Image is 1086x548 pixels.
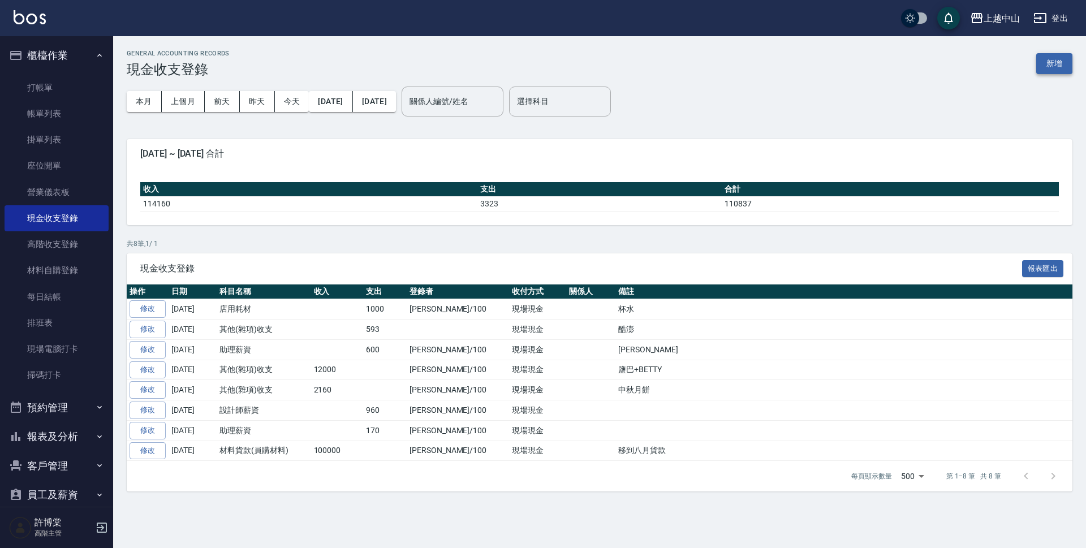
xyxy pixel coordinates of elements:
td: 現場現金 [509,380,566,400]
a: 修改 [130,402,166,419]
a: 新增 [1036,58,1072,68]
button: 新增 [1036,53,1072,74]
td: 110837 [722,196,1059,211]
a: 座位開單 [5,153,109,179]
td: [DATE] [169,400,217,421]
th: 收入 [311,284,364,299]
img: Person [9,516,32,539]
p: 共 8 筆, 1 / 1 [127,239,1072,249]
a: 修改 [130,381,166,399]
p: 第 1–8 筆 共 8 筆 [946,471,1001,481]
td: 移到八月貨款 [615,441,1072,461]
a: 打帳單 [5,75,109,101]
td: 其他(雜項)收支 [217,360,311,380]
a: 修改 [130,361,166,379]
td: 材料貨款(員購材料) [217,441,311,461]
td: [DATE] [169,380,217,400]
td: 現場現金 [509,441,566,461]
td: 114160 [140,196,477,211]
td: 設計師薪資 [217,400,311,421]
td: [PERSON_NAME]/100 [407,441,509,461]
button: 今天 [275,91,309,112]
a: 排班表 [5,310,109,336]
button: 報表及分析 [5,422,109,451]
td: [DATE] [169,339,217,360]
a: 修改 [130,300,166,318]
a: 掛單列表 [5,127,109,153]
th: 備註 [615,284,1072,299]
td: 現場現金 [509,320,566,340]
th: 收入 [140,182,477,197]
a: 修改 [130,321,166,338]
td: 助理薪資 [217,339,311,360]
td: [PERSON_NAME]/100 [407,299,509,320]
td: [PERSON_NAME]/100 [407,400,509,421]
td: [PERSON_NAME]/100 [407,420,509,441]
th: 操作 [127,284,169,299]
td: 現場現金 [509,299,566,320]
a: 修改 [130,341,166,359]
button: [DATE] [353,91,396,112]
td: 助理薪資 [217,420,311,441]
p: 高階主管 [35,528,92,538]
th: 支出 [477,182,722,197]
td: 現場現金 [509,420,566,441]
a: 修改 [130,422,166,439]
td: 1000 [363,299,407,320]
td: 3323 [477,196,722,211]
span: [DATE] ~ [DATE] 合計 [140,148,1059,159]
td: 960 [363,400,407,421]
a: 材料自購登錄 [5,257,109,283]
div: 上越中山 [984,11,1020,25]
img: Logo [14,10,46,24]
td: 杯水 [615,299,1072,320]
th: 收付方式 [509,284,566,299]
h2: GENERAL ACCOUNTING RECORDS [127,50,230,57]
td: [PERSON_NAME]/100 [407,360,509,380]
td: 2160 [311,380,364,400]
td: 12000 [311,360,364,380]
button: 上個月 [162,91,205,112]
a: 現金收支登錄 [5,205,109,231]
td: 593 [363,320,407,340]
button: 本月 [127,91,162,112]
button: 上越中山 [966,7,1024,30]
p: 每頁顯示數量 [851,471,892,481]
td: 現場現金 [509,339,566,360]
span: 現金收支登錄 [140,263,1022,274]
a: 報表匯出 [1022,262,1064,273]
th: 科目名稱 [217,284,311,299]
button: [DATE] [309,91,352,112]
a: 每日結帳 [5,284,109,310]
th: 支出 [363,284,407,299]
td: [PERSON_NAME]/100 [407,339,509,360]
td: [DATE] [169,360,217,380]
td: [DATE] [169,299,217,320]
button: 客戶管理 [5,451,109,481]
td: [DATE] [169,420,217,441]
button: 登出 [1029,8,1072,29]
a: 高階收支登錄 [5,231,109,257]
th: 登錄者 [407,284,509,299]
td: 其他(雜項)收支 [217,320,311,340]
h5: 許博棠 [35,517,92,528]
td: 鹽巴+BETTY [615,360,1072,380]
td: 現場現金 [509,360,566,380]
button: 櫃檯作業 [5,41,109,70]
td: [DATE] [169,320,217,340]
a: 營業儀表板 [5,179,109,205]
td: [PERSON_NAME]/100 [407,380,509,400]
button: 前天 [205,91,240,112]
td: 現場現金 [509,400,566,421]
th: 合計 [722,182,1059,197]
td: 店用耗材 [217,299,311,320]
td: 170 [363,420,407,441]
button: 報表匯出 [1022,260,1064,278]
a: 現場電腦打卡 [5,336,109,362]
a: 掃碼打卡 [5,362,109,388]
td: 600 [363,339,407,360]
button: 昨天 [240,91,275,112]
div: 500 [897,461,928,491]
th: 日期 [169,284,217,299]
th: 關係人 [566,284,615,299]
